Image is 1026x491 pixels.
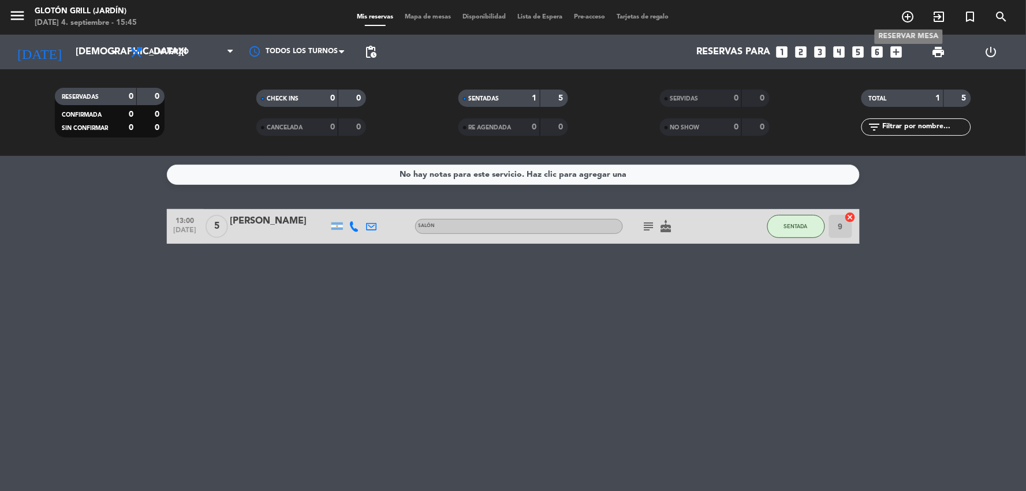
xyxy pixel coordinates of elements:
span: 13:00 [171,213,200,226]
span: SERVIDAS [670,96,699,102]
i: subject [642,220,656,233]
i: exit_to_app [932,10,946,24]
span: TOTAL [868,96,886,102]
span: CONFIRMADA [62,112,102,118]
strong: 0 [129,92,133,101]
span: [DATE] [171,226,200,240]
span: Reservas para [697,47,771,58]
i: turned_in_not [964,10,978,24]
span: Salón [419,224,435,228]
i: looks_two [794,44,809,59]
span: RE AGENDADA [469,125,512,131]
i: looks_4 [832,44,847,59]
button: menu [9,7,26,28]
strong: 0 [357,123,364,131]
input: Filtrar por nombre... [881,121,971,133]
span: NO SHOW [670,125,700,131]
strong: 1 [936,94,941,102]
span: Mis reservas [351,14,399,20]
div: LOG OUT [965,35,1017,69]
strong: 5 [962,94,969,102]
i: [DATE] [9,39,70,65]
strong: 0 [760,123,767,131]
div: RESERVAR MESA [875,29,943,44]
span: Tarjetas de regalo [611,14,675,20]
i: looks_6 [870,44,885,59]
strong: 0 [760,94,767,102]
i: cancel [845,211,856,223]
strong: 0 [330,123,335,131]
strong: 0 [330,94,335,102]
button: SENTADA [767,215,825,238]
i: add_circle_outline [901,10,915,24]
strong: 0 [734,123,738,131]
i: looks_3 [813,44,828,59]
i: menu [9,7,26,24]
strong: 0 [129,124,133,132]
i: arrow_drop_down [107,45,121,59]
i: looks_5 [851,44,866,59]
span: SENTADA [784,223,808,229]
span: CANCELADA [267,125,303,131]
strong: 0 [155,124,162,132]
span: Lista de Espera [512,14,568,20]
strong: 0 [155,110,162,118]
span: 5 [206,215,228,238]
i: filter_list [867,120,881,134]
span: print [931,45,945,59]
span: SIN CONFIRMAR [62,125,108,131]
div: Glotón Grill (Jardín) [35,6,137,17]
i: search [995,10,1009,24]
i: cake [659,220,673,233]
strong: 1 [532,94,537,102]
i: power_settings_new [984,45,998,59]
strong: 0 [129,110,133,118]
strong: 0 [734,94,738,102]
div: [PERSON_NAME] [230,214,329,229]
span: CHECK INS [267,96,299,102]
i: add_box [889,44,904,59]
span: pending_actions [364,45,378,59]
strong: 0 [532,123,537,131]
span: SENTADAS [469,96,499,102]
strong: 5 [558,94,565,102]
div: No hay notas para este servicio. Haz clic para agregar una [400,168,626,181]
strong: 0 [357,94,364,102]
span: Pre-acceso [568,14,611,20]
span: RESERVADAS [62,94,99,100]
i: looks_one [775,44,790,59]
div: [DATE] 4. septiembre - 15:45 [35,17,137,29]
span: Disponibilidad [457,14,512,20]
span: Mapa de mesas [399,14,457,20]
strong: 0 [155,92,162,101]
strong: 0 [558,123,565,131]
span: Almuerzo [149,48,189,56]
